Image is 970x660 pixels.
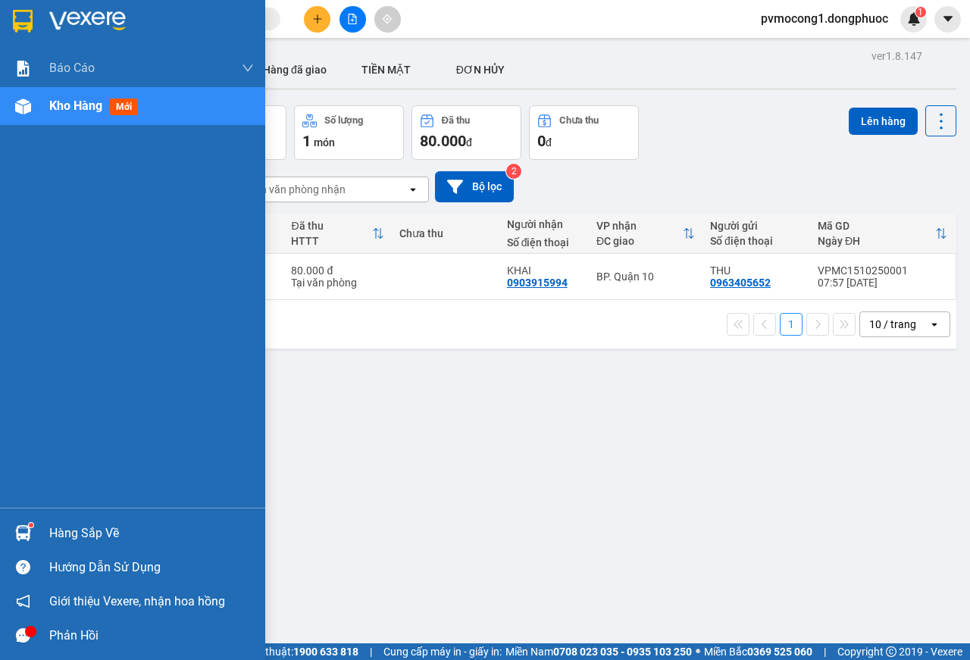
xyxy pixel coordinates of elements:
[818,264,947,277] div: VPMC1510250001
[15,525,31,541] img: warehouse-icon
[16,628,30,643] span: message
[16,560,30,574] span: question-circle
[293,646,358,658] strong: 1900 633 818
[871,48,922,64] div: ver 1.8.147
[361,64,411,76] span: TIỀN MẶT
[466,136,472,149] span: đ
[507,277,568,289] div: 0903915994
[507,218,581,230] div: Người nhận
[886,646,896,657] span: copyright
[382,14,393,24] span: aim
[370,643,372,660] span: |
[810,214,955,254] th: Toggle SortBy
[347,14,358,24] span: file-add
[537,132,546,150] span: 0
[242,182,346,197] div: Chọn văn phòng nhận
[324,115,363,126] div: Số lượng
[49,624,254,647] div: Phản hồi
[818,220,935,232] div: Mã GD
[849,108,918,135] button: Lên hàng
[442,115,470,126] div: Đã thu
[546,136,552,149] span: đ
[291,235,371,247] div: HTTT
[304,6,330,33] button: plus
[934,6,961,33] button: caret-down
[49,99,102,113] span: Kho hàng
[49,556,254,579] div: Hướng dẫn sử dụng
[13,10,33,33] img: logo-vxr
[374,6,401,33] button: aim
[15,61,31,77] img: solution-icon
[507,236,581,249] div: Số điện thoại
[314,136,335,149] span: món
[704,643,812,660] span: Miền Bắc
[553,646,692,658] strong: 0708 023 035 - 0935 103 250
[869,317,916,332] div: 10 / trang
[407,183,419,195] svg: open
[383,643,502,660] span: Cung cấp máy in - giấy in:
[915,7,926,17] sup: 1
[302,132,311,150] span: 1
[747,646,812,658] strong: 0369 525 060
[312,14,323,24] span: plus
[710,220,803,232] div: Người gửi
[596,235,683,247] div: ĐC giao
[420,132,466,150] span: 80.000
[818,277,947,289] div: 07:57 [DATE]
[110,99,138,115] span: mới
[411,105,521,160] button: Đã thu80.000đ
[749,9,900,28] span: pvmocong1.dongphuoc
[15,99,31,114] img: warehouse-icon
[399,227,492,239] div: Chưa thu
[291,264,383,277] div: 80.000 đ
[589,214,702,254] th: Toggle SortBy
[291,220,371,232] div: Đã thu
[506,164,521,179] sup: 2
[29,523,33,527] sup: 1
[49,592,225,611] span: Giới thiệu Vexere, nhận hoa hồng
[339,6,366,33] button: file-add
[283,214,391,254] th: Toggle SortBy
[710,277,771,289] div: 0963405652
[507,264,581,277] div: KHAI
[456,64,505,76] span: ĐƠN HỦY
[710,264,803,277] div: THU
[596,271,695,283] div: BP. Quận 10
[918,7,923,17] span: 1
[928,318,940,330] svg: open
[907,12,921,26] img: icon-new-feature
[559,115,599,126] div: Chưa thu
[824,643,826,660] span: |
[818,235,935,247] div: Ngày ĐH
[221,643,358,660] span: Hỗ trợ kỹ thuật:
[294,105,404,160] button: Số lượng1món
[505,643,692,660] span: Miền Nam
[710,235,803,247] div: Số điện thoại
[596,220,683,232] div: VP nhận
[696,649,700,655] span: ⚪️
[49,58,95,77] span: Báo cáo
[529,105,639,160] button: Chưa thu0đ
[435,171,514,202] button: Bộ lọc
[251,52,339,88] button: Hàng đã giao
[941,12,955,26] span: caret-down
[780,313,803,336] button: 1
[242,62,254,74] span: down
[49,522,254,545] div: Hàng sắp về
[16,594,30,608] span: notification
[291,277,383,289] div: Tại văn phòng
